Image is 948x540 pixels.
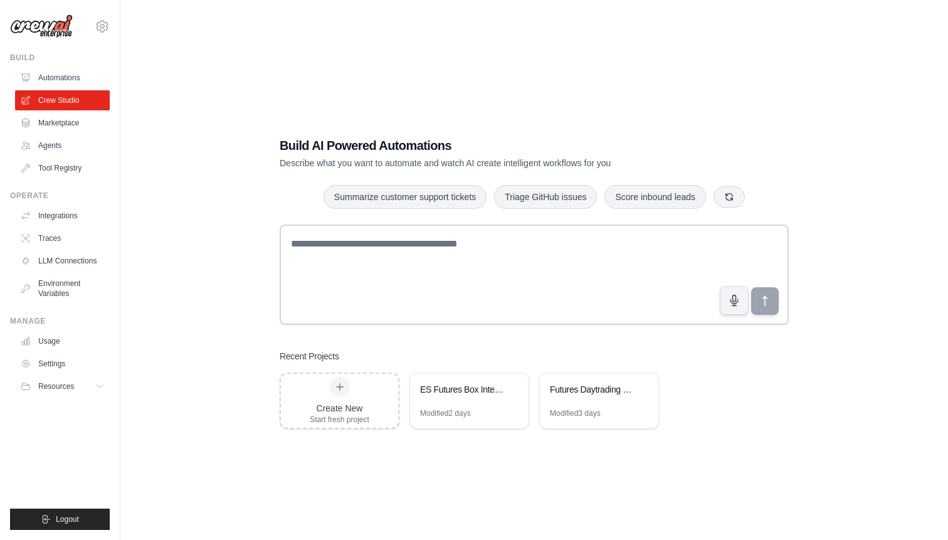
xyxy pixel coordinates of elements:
div: Build [10,53,110,63]
button: Resources [15,376,110,396]
div: Operate [10,191,110,201]
a: Settings [15,354,110,374]
h1: Build AI Powered Automations [280,137,701,154]
p: Describe what you want to automate and watch AI create intelligent workflows for you [280,157,701,169]
a: Marketplace [15,113,110,133]
div: Futures Daytrading Strategy Development System [550,383,636,396]
button: Logout [10,509,110,530]
a: Automations [15,68,110,88]
a: LLM Connections [15,251,110,271]
button: Get new suggestions [714,186,745,208]
a: Agents [15,135,110,156]
button: Click to speak your automation idea [720,286,749,315]
div: Start fresh project [310,415,369,425]
div: Modified 3 days [550,408,601,418]
a: Integrations [15,206,110,226]
img: Logo [10,14,73,38]
div: Modified 2 days [420,408,471,418]
div: ES Futures Box Integration Trading System [420,383,506,396]
a: Environment Variables [15,273,110,304]
span: Resources [38,381,74,391]
a: Crew Studio [15,90,110,110]
a: Tool Registry [15,158,110,178]
div: Manage [10,316,110,326]
a: Usage [15,331,110,351]
a: Traces [15,228,110,248]
button: Score inbound leads [604,185,706,209]
button: Triage GitHub issues [494,185,597,209]
button: Summarize customer support tickets [324,185,487,209]
h3: Recent Projects [280,350,339,363]
div: Create New [310,402,369,415]
span: Logout [56,514,79,524]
